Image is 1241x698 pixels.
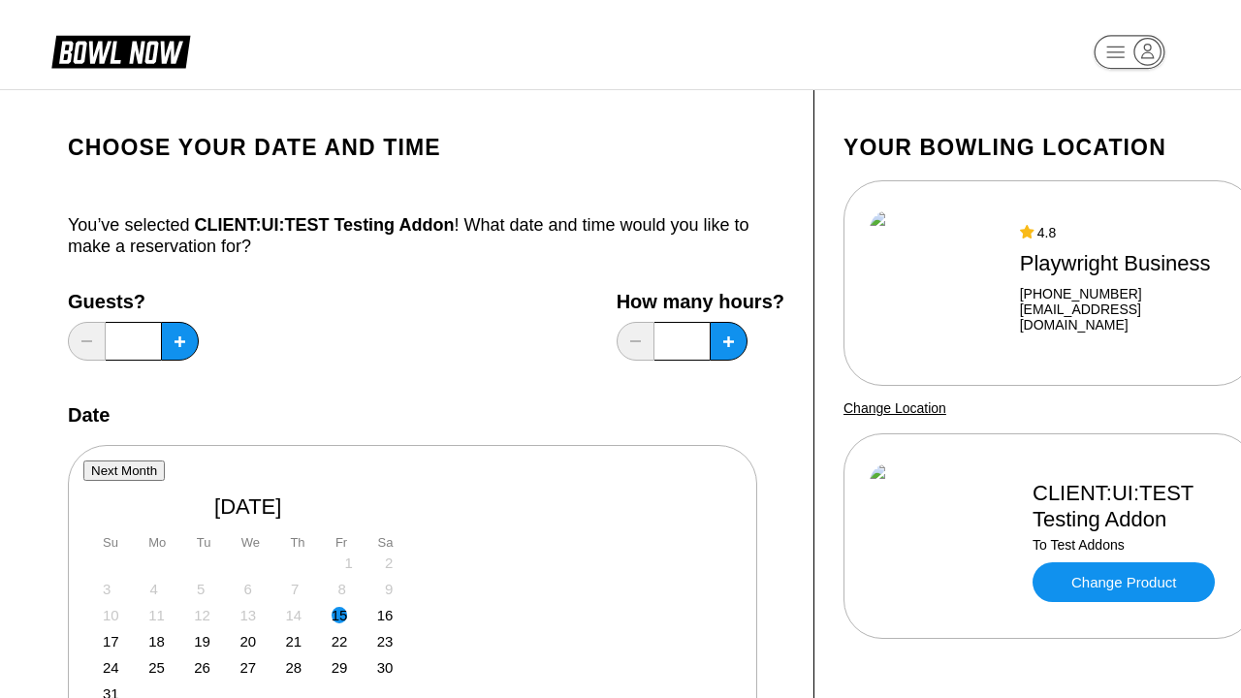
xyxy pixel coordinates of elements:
label: How many hours? [617,291,784,312]
div: Not available Thursday, August 14th, 2025 [286,607,302,623]
div: Choose Thursday, August 28th, 2025 [286,659,302,676]
div: Mo [148,535,166,550]
span: Next Month [91,463,157,478]
div: Su [103,535,118,550]
div: Choose Saturday, August 30th, 2025 [377,659,394,676]
div: Choose Tuesday, August 26th, 2025 [194,659,210,676]
button: Next Month [83,460,165,481]
img: CLIENT:UI:TEST Testing Addon [870,463,1015,609]
div: Choose Tuesday, August 19th, 2025 [194,633,210,650]
div: Choose Wednesday, August 27th, 2025 [239,659,256,676]
a: [EMAIL_ADDRESS][DOMAIN_NAME] [1020,301,1229,333]
div: [DATE] [98,493,398,520]
div: 4.8 [1020,225,1229,240]
div: Fr [335,535,347,550]
div: To Test Addons [1033,537,1229,553]
div: Choose Friday, August 22nd, 2025 [332,633,348,650]
div: Sa [378,535,394,550]
div: Choose Thursday, August 21st, 2025 [286,633,302,650]
div: Not available Monday, August 11th, 2025 [148,607,165,623]
div: Not available Sunday, August 3rd, 2025 [103,581,111,597]
div: Playwright Business [1020,250,1229,276]
div: Choose Saturday, August 16th, 2025 [377,607,394,623]
div: Choose Friday, August 15th, 2025 [332,607,348,623]
span: CLIENT:UI:TEST Testing Addon [194,215,454,235]
div: Not available Tuesday, August 12th, 2025 [194,607,210,623]
div: Not available Thursday, August 7th, 2025 [291,581,299,597]
div: Not available Friday, August 8th, 2025 [338,581,346,597]
div: Choose Sunday, August 24th, 2025 [103,659,119,676]
div: Not available Saturday, August 9th, 2025 [385,581,393,597]
div: Choose Wednesday, August 20th, 2025 [239,633,256,650]
div: Not available Wednesday, August 13th, 2025 [239,607,256,623]
div: Choose Friday, August 29th, 2025 [332,659,348,676]
a: Change Product [1033,562,1215,602]
div: You’ve selected ! What date and time would you like to make a reservation for? [68,214,784,257]
div: Th [290,535,304,550]
div: Not available Sunday, August 10th, 2025 [103,607,119,623]
a: Change Location [843,400,946,416]
div: Choose Monday, August 18th, 2025 [148,633,165,650]
h1: Choose your Date and time [68,134,784,161]
label: Guests? [68,291,199,312]
div: CLIENT:UI:TEST Testing Addon [1033,480,1229,532]
div: We [241,535,260,550]
div: Not available Saturday, August 2nd, 2025 [385,555,393,571]
div: Not available Monday, August 4th, 2025 [150,581,158,597]
div: Not available Tuesday, August 5th, 2025 [197,581,205,597]
div: [PHONE_NUMBER] [1020,286,1229,301]
label: Date [68,404,110,426]
div: Choose Sunday, August 17th, 2025 [103,633,119,650]
img: Playwright Business [870,210,1002,356]
div: Not available Friday, August 1st, 2025 [345,555,353,571]
div: Choose Monday, August 25th, 2025 [148,659,165,676]
div: Tu [197,535,211,550]
div: Not available Wednesday, August 6th, 2025 [244,581,252,597]
div: Choose Saturday, August 23rd, 2025 [377,633,394,650]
